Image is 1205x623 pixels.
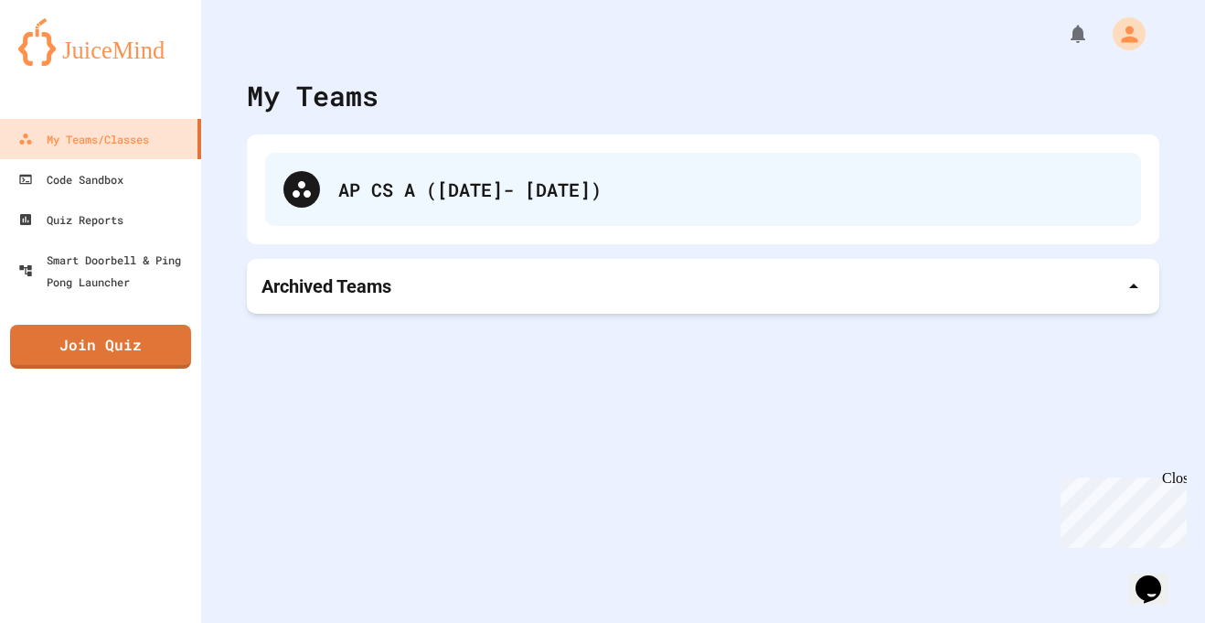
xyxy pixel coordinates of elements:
div: AP CS A ([DATE]- [DATE]) [338,176,1123,203]
a: Join Quiz [10,325,191,369]
iframe: chat widget [1053,470,1187,548]
div: My Account [1093,13,1150,55]
div: My Notifications [1033,18,1093,49]
div: Quiz Reports [18,209,123,231]
iframe: chat widget [1128,550,1187,605]
div: My Teams/Classes [18,128,149,150]
div: My Teams [247,75,379,116]
div: AP CS A ([DATE]- [DATE]) [265,153,1141,226]
div: Code Sandbox [18,168,123,190]
div: Chat with us now!Close [7,7,126,116]
img: logo-orange.svg [18,18,183,66]
p: Archived Teams [261,274,391,299]
div: Smart Doorbell & Ping Pong Launcher [18,249,194,293]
